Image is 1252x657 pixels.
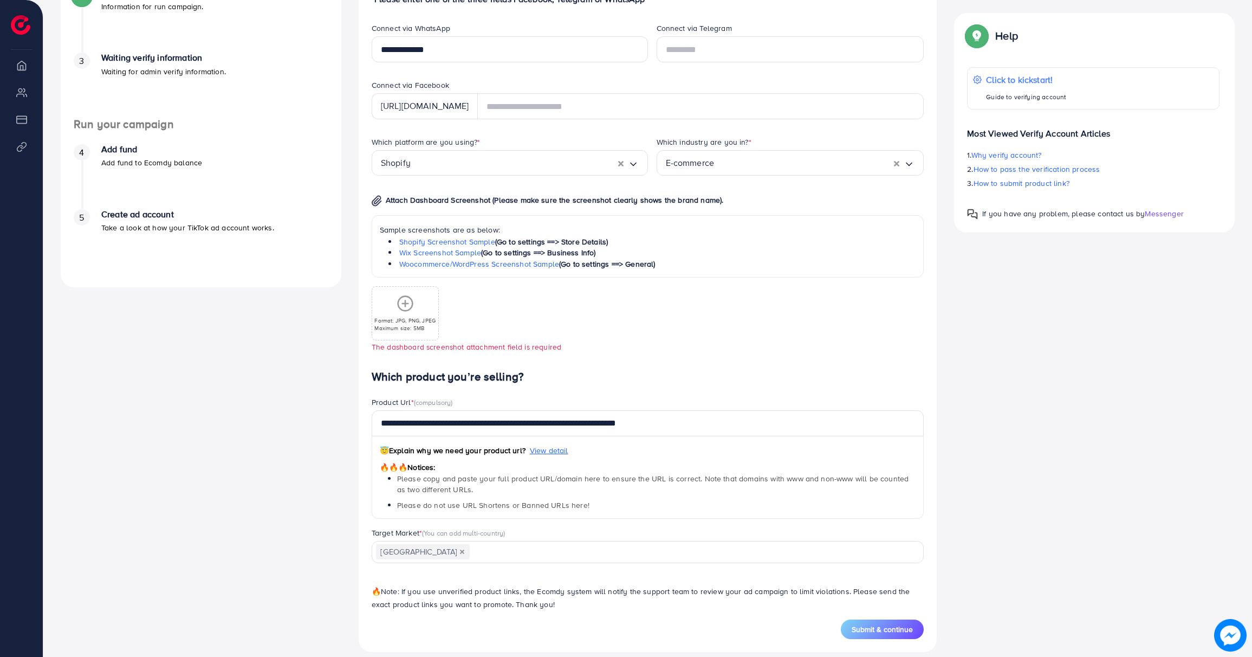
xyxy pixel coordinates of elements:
[372,397,453,408] label: Product Url
[79,55,84,67] span: 3
[380,462,407,473] span: 🔥🔥🔥
[559,259,655,269] span: (Go to settings ==> General)
[372,150,648,176] div: Search for option
[422,528,505,538] span: (You can add multi-country)
[61,144,341,209] li: Add fund
[967,149,1219,162] p: 1.
[967,209,978,220] img: Popup guide
[372,93,478,119] div: [URL][DOMAIN_NAME]
[372,585,924,611] p: Note: If you use unverified product links, the Ecomdy system will notify the support team to revi...
[986,73,1066,86] p: Click to kickstart!
[61,209,341,274] li: Create ad account
[657,137,751,147] label: Which industry are you in?
[841,620,924,639] button: Submit & continue
[852,624,913,635] span: Submit & continue
[967,177,1219,190] p: 3.
[372,80,449,91] label: Connect via Facebook
[397,473,909,495] span: Please copy and paste your full product URL/domain here to ensure the URL is correct. Note that d...
[657,150,924,176] div: Search for option
[380,223,916,236] p: Sample screenshots are as below:
[399,247,481,258] a: Wix Screenshot Sample
[1145,208,1183,219] span: Messenger
[399,259,559,269] a: Woocommerce/WordPress Screenshot Sample
[1214,619,1246,651] img: image
[982,208,1145,219] span: If you have any problem, please contact us by
[967,163,1219,176] p: 2.
[967,118,1219,140] p: Most Viewed Verify Account Articles
[380,462,436,473] span: Notices:
[101,144,202,154] h4: Add fund
[666,154,715,171] span: E-commerce
[657,23,732,34] label: Connect via Telegram
[459,549,465,555] button: Deselect Pakistan
[61,118,341,131] h4: Run your campaign
[372,541,924,563] div: Search for option
[618,157,624,169] button: Clear Selected
[380,445,389,456] span: 😇
[397,500,589,511] span: Please do not use URL Shortens or Banned URLs here!
[374,317,436,324] p: Format: JPG, PNG, JPEG
[386,195,724,205] span: Attach Dashboard Screenshot (Please make sure the screenshot clearly shows the brand name).
[986,91,1066,104] p: Guide to verifying account
[471,544,910,561] input: Search for option
[995,29,1018,42] p: Help
[414,397,453,407] span: (compulsory)
[974,178,1069,189] span: How to submit product link?
[79,211,84,224] span: 5
[380,445,526,456] span: Explain why we need your product url?
[530,445,568,456] span: View detail
[967,26,987,46] img: Popup guide
[971,150,1042,160] span: Why verify account?
[372,342,561,352] small: The dashboard screenshot attachment field is required
[894,157,899,169] button: Clear Selected
[481,247,595,258] span: (Go to settings ==> Business Info)
[372,23,450,34] label: Connect via WhatsApp
[61,53,341,118] li: Waiting verify information
[374,324,436,332] p: Maximum size: 5MB
[372,527,505,538] label: Target Market
[714,154,894,171] input: Search for option
[101,156,202,169] p: Add fund to Ecomdy balance
[381,154,411,171] span: Shopify
[79,146,84,159] span: 4
[372,137,481,147] label: Which platform are you using?
[101,221,274,234] p: Take a look at how your TikTok ad account works.
[974,164,1100,175] span: How to pass the verification process
[495,236,608,247] span: (Go to settings ==> Store Details)
[101,65,226,78] p: Waiting for admin verify information.
[101,209,274,220] h4: Create ad account
[372,370,924,384] h4: Which product you’re selling?
[399,236,495,247] a: Shopify Screenshot Sample
[372,586,381,597] span: 🔥
[376,544,470,559] span: [GEOGRAPHIC_DATA]
[11,15,30,35] img: logo
[101,53,226,63] h4: Waiting verify information
[372,195,382,207] img: img
[411,154,618,171] input: Search for option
